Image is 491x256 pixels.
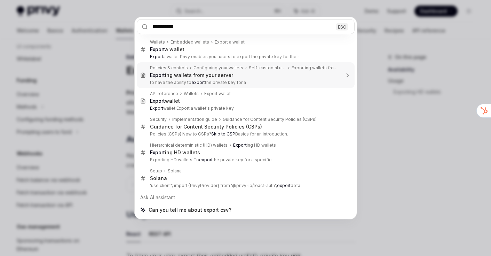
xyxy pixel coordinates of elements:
b: Export [150,98,165,104]
div: Exporting wallets from your server [292,65,340,71]
div: API reference [150,91,178,96]
div: wallet [150,98,180,104]
div: Guidance for Content Security Policies (CSPs) [223,117,317,122]
p: Policies (CSPs) New to CSPs? Basics for an introduction. [150,131,340,137]
div: ESC [336,23,348,30]
div: Implementation guide [172,117,217,122]
div: Configuring your wallets [193,65,243,71]
div: Wallets [184,91,199,96]
div: a wallet [150,46,184,53]
div: Export wallet [204,91,231,96]
div: Self-custodial user wallets [249,65,286,71]
b: Export [233,142,247,148]
b: export [191,80,205,85]
div: Setup [150,168,162,174]
b: export [199,157,213,162]
p: 'use client'; import {PrivyProvider} from '@privy-io/react-auth'; defa [150,183,340,188]
div: ing HD wallets [150,149,200,156]
b: Export [150,149,165,155]
div: Hierarchical deterministic (HD) wallets [150,142,228,148]
div: Export a wallet [215,39,245,45]
div: Wallets [150,39,165,45]
div: Solana [150,175,167,181]
div: ing HD wallets [233,142,276,148]
span: Can you tell me about export csv? [149,207,231,214]
div: Policies & controls [150,65,188,71]
b: export [277,183,291,188]
p: wallet Export a wallet's private key. [150,106,340,111]
b: Skip to CSP [211,131,235,137]
p: Exporting HD wallets To the private key for a specific [150,157,340,163]
div: Solana [168,168,182,174]
div: Guidance for Content Security Policies (CSPs) [150,124,262,130]
div: Security [150,117,167,122]
p: to have the ability to the private key for a [150,80,340,85]
b: Export [150,54,163,59]
div: ing wallets from your server [150,72,233,78]
div: Ask AI assistant [137,191,355,204]
p: a wallet Privy enables your users to export the private key for their [150,54,340,60]
b: Export [150,72,165,78]
b: Export [150,46,165,52]
b: Export [150,106,163,111]
div: Embedded wallets [171,39,209,45]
